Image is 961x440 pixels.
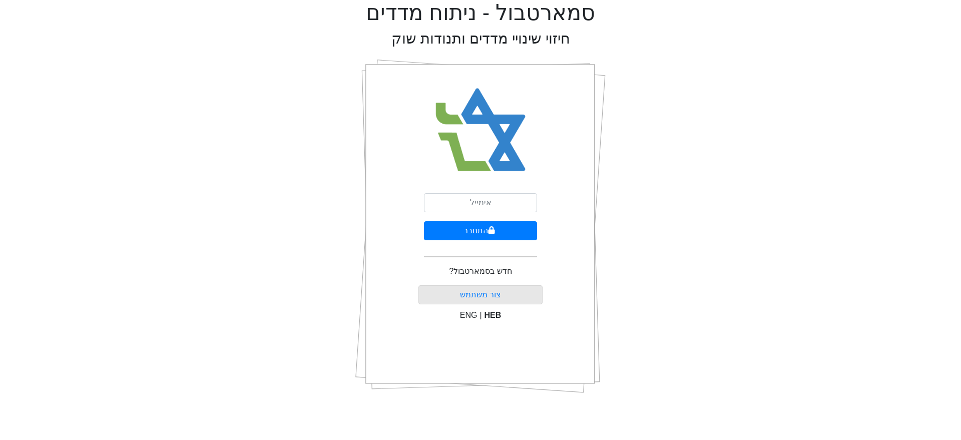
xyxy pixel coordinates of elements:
input: אימייל [424,193,537,212]
span: HEB [485,311,502,319]
img: Smart Bull [426,75,535,185]
h2: חיזוי שינויי מדדים ותנודות שוק [391,30,570,48]
span: | [479,311,482,319]
p: חדש בסמארטבול? [449,265,512,277]
a: צור משתמש [460,290,501,299]
button: צור משתמש [418,285,543,304]
button: התחבר [424,221,537,240]
span: ENG [460,311,477,319]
